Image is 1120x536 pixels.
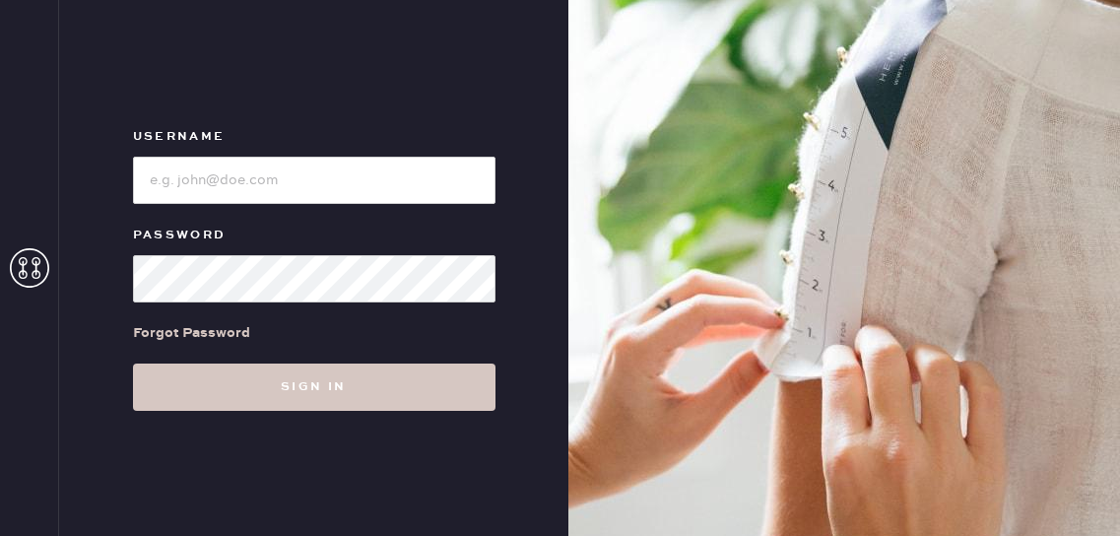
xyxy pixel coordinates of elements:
[133,125,495,149] label: Username
[133,157,495,204] input: e.g. john@doe.com
[133,322,250,344] div: Forgot Password
[133,302,250,364] a: Forgot Password
[133,224,495,247] label: Password
[133,364,495,411] button: Sign in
